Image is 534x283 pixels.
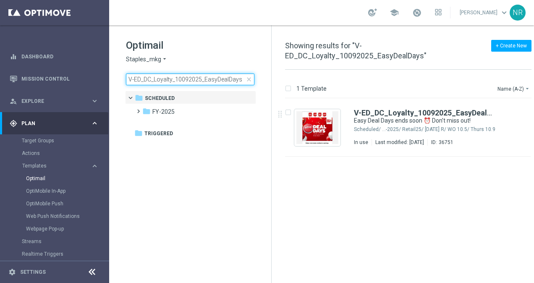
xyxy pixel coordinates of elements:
[510,5,526,21] div: NR
[126,55,161,63] span: Staples_mkg
[26,172,108,185] div: Optimail
[26,225,87,232] a: Webpage Pop-up
[161,55,168,63] i: arrow_drop_down
[390,8,399,17] span: school
[9,120,99,127] button: gps_fixed Plan keyboard_arrow_right
[10,68,99,90] div: Mission Control
[497,84,531,94] button: Name (A-Z)arrow_drop_down
[21,121,91,126] span: Plan
[296,85,327,92] p: 1 Template
[354,126,381,133] div: Scheduled/
[524,85,531,92] i: arrow_drop_down
[9,76,99,82] button: Mission Control
[145,94,175,102] span: Scheduled
[354,117,476,125] a: Easy Deal Days ends soon ⏰ Don’t miss out!
[296,111,338,144] img: 36751.jpeg
[22,163,82,168] span: Templates
[354,117,495,125] div: Easy Deal Days ends soon ⏰ Don’t miss out!
[91,97,99,105] i: keyboard_arrow_right
[21,68,99,90] a: Mission Control
[9,53,99,60] button: equalizer Dashboard
[22,163,91,168] div: Templates
[22,134,108,147] div: Target Groups
[354,108,503,117] b: V-ED_DC_Loyalty_10092025_EasyDealDays
[26,210,108,223] div: Web Push Notifications
[134,129,143,137] i: folder
[91,119,99,127] i: keyboard_arrow_right
[91,162,99,170] i: keyboard_arrow_right
[285,41,427,60] span: Showing results for "V-ED_DC_Loyalty_10092025_EasyDealDays"
[22,160,108,235] div: Templates
[21,45,99,68] a: Dashboard
[22,150,87,157] a: Actions
[10,53,17,60] i: equalizer
[491,40,531,52] button: + Create New
[22,238,87,245] a: Streams
[26,197,108,210] div: OptiMobile Push
[10,97,17,105] i: person_search
[10,97,91,105] div: Explore
[26,200,87,207] a: OptiMobile Push
[20,270,46,275] a: Settings
[22,235,108,248] div: Streams
[500,8,509,17] span: keyboard_arrow_down
[26,185,108,197] div: OptiMobile In-App
[427,139,453,146] div: ID:
[152,108,175,115] span: FY-2025
[26,213,87,220] a: Web Push Notifications
[246,76,252,83] span: close
[126,55,168,63] button: Staples_mkg arrow_drop_down
[10,45,99,68] div: Dashboard
[22,162,99,169] button: Templates keyboard_arrow_right
[22,251,87,257] a: Realtime Triggers
[26,175,87,182] a: Optimail
[21,99,91,104] span: Explore
[354,109,495,117] a: V-ED_DC_Loyalty_10092025_EasyDealDays
[10,120,91,127] div: Plan
[126,73,254,85] input: Search Template
[354,139,368,146] div: In use
[126,39,254,52] h1: Optimail
[382,126,495,133] div: Scheduled/FY-2025/Retail25/Oct 25 R/WO 10.5/Thurs 10.9
[22,147,108,160] div: Actions
[439,139,453,146] div: 36751
[10,120,17,127] i: gps_fixed
[8,268,16,276] i: settings
[9,98,99,105] button: person_search Explore keyboard_arrow_right
[22,248,108,260] div: Realtime Triggers
[26,223,108,235] div: Webpage Pop-up
[22,137,87,144] a: Target Groups
[26,188,87,194] a: OptiMobile In-App
[459,6,510,19] a: [PERSON_NAME]keyboard_arrow_down
[135,94,143,102] i: folder
[372,139,427,146] div: Last modified: [DATE]
[142,107,151,115] i: folder
[144,130,173,137] span: Triggered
